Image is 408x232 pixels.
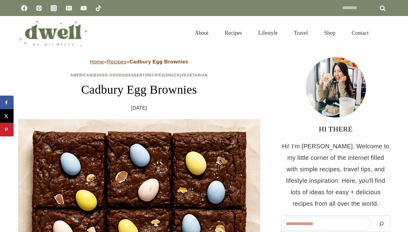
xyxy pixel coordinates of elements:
h1: Cadbury Egg Brownies [18,81,260,99]
a: Home [90,59,104,65]
a: Facebook [18,2,30,14]
a: Shop [316,22,343,43]
p: Hi! I'm [PERSON_NAME]. Welcome to my little corner of the internet filled with simple recipes, tr... [281,140,390,209]
a: Snack [165,73,180,77]
a: Instagram [48,2,60,14]
a: Lifestyle [250,22,286,43]
a: Email [63,2,75,14]
a: Dessert [126,73,145,77]
a: Recipes [146,73,164,77]
time: [DATE] [131,104,147,113]
a: TikTok [92,2,104,14]
a: About [187,22,217,43]
img: DWELL by michelle [18,19,88,47]
a: Recipes [107,59,126,65]
strong: Cadbury Egg Brownies [129,59,188,65]
button: Search [374,217,389,230]
nav: Primary Navigation [187,22,377,43]
button: View Search Form [380,28,390,38]
a: Vegetarian [181,73,208,77]
a: Travel [286,22,316,43]
span: » » [90,59,188,65]
span: | | | | | [70,73,208,77]
a: Pinterest [33,2,45,14]
a: Contact [344,22,377,43]
a: Recipes [217,22,250,43]
a: YouTube [78,2,90,14]
a: American [70,73,92,77]
h3: HI THERE [281,124,390,134]
a: Baked Goods [94,73,124,77]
